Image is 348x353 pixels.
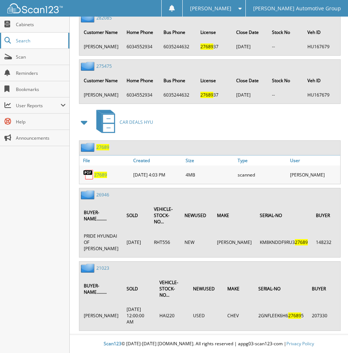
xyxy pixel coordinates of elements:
[312,202,340,229] th: BUYER
[80,73,122,88] th: Customer Name
[189,303,223,328] td: USED
[160,41,196,53] td: 6035244632
[304,41,340,53] td: HU167679
[120,119,153,125] span: CAR DEALS HYU
[123,89,159,101] td: 6034552934
[268,89,303,101] td: --
[197,41,232,53] td: 37
[255,303,307,328] td: 2GNFLEEK6H6 5
[295,239,308,245] span: 27689
[81,190,96,199] img: folder2.png
[123,202,149,229] th: SOLD
[200,92,213,98] span: 27689
[268,41,303,53] td: --
[184,167,236,182] div: 4MB
[308,275,340,303] th: BUYER
[16,119,66,125] span: Help
[288,155,340,165] a: User
[79,155,131,165] a: File
[184,155,236,165] a: Size
[288,312,301,319] span: 27689
[213,230,255,255] td: [PERSON_NAME]
[80,275,122,303] th: BUYER-NAME.........
[16,135,66,141] span: Announcements
[16,38,65,44] span: Search
[197,89,232,101] td: 37
[224,275,254,303] th: MAKE
[160,89,196,101] td: 6035244632
[189,275,223,303] th: NEWUSED
[16,54,66,60] span: Scan
[80,41,122,53] td: [PERSON_NAME]
[150,230,180,255] td: RHT556
[80,89,122,101] td: [PERSON_NAME]
[80,202,122,229] th: BUYER-NAME.........
[160,25,196,40] th: Bus Phone
[123,303,155,328] td: [DATE] 12:00:00 AM
[16,21,66,28] span: Cabinets
[16,70,66,76] span: Reminders
[96,144,109,150] a: 27689
[232,41,268,53] td: [DATE]
[255,275,307,303] th: SERIAL-NO
[312,230,340,255] td: 148232
[83,169,94,180] img: PDF.png
[236,167,288,182] div: scanned
[81,143,96,152] img: folder2.png
[104,340,121,347] span: Scan123
[236,155,288,165] a: Type
[268,73,303,88] th: Stock No
[123,73,159,88] th: Home Phone
[16,86,66,92] span: Bookmarks
[96,265,109,271] a: 21023
[92,108,153,137] a: CAR DEALS HYU
[232,73,268,88] th: Close Date
[224,303,254,328] td: CHEV
[96,15,112,21] a: 282085
[304,89,340,101] td: HU167679
[96,63,112,69] a: 275475
[96,192,109,198] a: 26946
[160,73,196,88] th: Bus Phone
[94,172,107,178] a: 27689
[7,3,63,13] img: scan123-logo-white.svg
[232,25,268,40] th: Close Date
[156,303,188,328] td: HAI220
[200,43,213,50] span: 27689
[123,41,159,53] td: 6034552934
[123,25,159,40] th: Home Phone
[81,263,96,273] img: folder2.png
[131,167,183,182] div: [DATE] 4:03 PM
[81,13,96,22] img: folder2.png
[80,25,122,40] th: Customer Name
[80,303,122,328] td: [PERSON_NAME]
[213,202,255,229] th: MAKE
[81,62,96,71] img: folder2.png
[150,202,180,229] th: VEHICLE-STOCK-NO...
[70,335,348,353] div: © [DATE]-[DATE] [DOMAIN_NAME]. All rights reserved | appg03-scan123-com |
[304,25,340,40] th: Veh ID
[286,340,314,347] a: Privacy Policy
[253,6,341,11] span: [PERSON_NAME] Automotive Group
[256,202,311,229] th: SERIAL-NO
[268,25,303,40] th: Stock No
[311,318,348,353] iframe: Chat Widget
[304,73,340,88] th: Veh ID
[197,73,232,88] th: License
[308,303,340,328] td: 207330
[123,275,155,303] th: SOLD
[80,230,122,255] td: PRIDE HYUNDAI OF [PERSON_NAME]
[181,202,213,229] th: NEWUSED
[197,25,232,40] th: License
[16,102,61,109] span: User Reports
[131,155,183,165] a: Created
[156,275,188,303] th: VEHICLE-STOCK-NO...
[190,6,231,11] span: [PERSON_NAME]
[123,230,149,255] td: [DATE]
[256,230,311,255] td: KM8KNDDF9RU3
[288,167,340,182] div: [PERSON_NAME]
[181,230,213,255] td: NEW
